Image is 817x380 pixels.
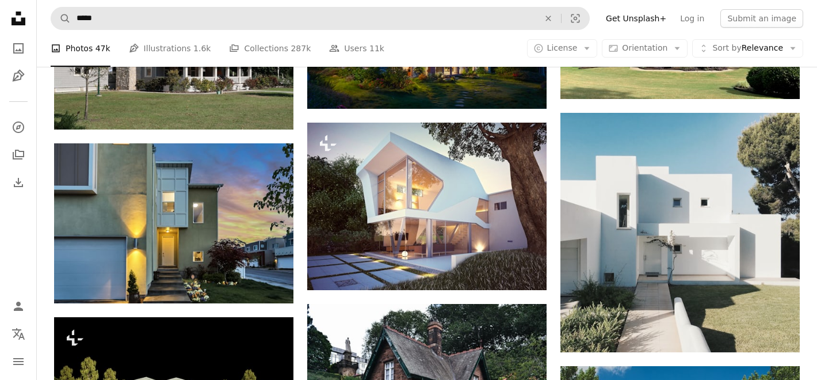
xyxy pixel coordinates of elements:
button: Orientation [602,39,688,58]
a: Log in / Sign up [7,295,30,318]
button: Search Unsplash [51,7,71,29]
a: Photos [7,37,30,60]
span: Relevance [712,43,783,54]
button: Language [7,322,30,345]
a: Get Unsplash+ [599,9,673,28]
a: white concrete house near green tree during daytime [560,227,800,238]
a: Collections [7,143,30,166]
button: Clear [536,7,561,29]
span: 11k [369,42,384,55]
span: Orientation [622,43,667,52]
a: Illustrations [7,64,30,88]
a: Download History [7,171,30,194]
a: Log in [673,9,711,28]
button: License [527,39,598,58]
a: Users 11k [329,30,384,67]
span: 1.6k [193,42,211,55]
button: Submit an image [720,9,803,28]
a: Illustrations 1.6k [129,30,211,67]
button: Menu [7,350,30,373]
a: Explore [7,116,30,139]
form: Find visuals sitewide [51,7,590,30]
button: Sort byRelevance [692,39,803,58]
img: outdoor lamps turned on [54,143,293,303]
a: 3D Render of Building Exterior [307,201,547,211]
img: 3D Render of Building Exterior [307,123,547,290]
img: white concrete house near green tree during daytime [560,113,800,352]
a: outdoor lamps turned on [54,218,293,228]
button: Visual search [562,7,589,29]
span: License [547,43,578,52]
a: Collections 287k [229,30,311,67]
span: Sort by [712,43,741,52]
a: Home — Unsplash [7,7,30,32]
span: 287k [291,42,311,55]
